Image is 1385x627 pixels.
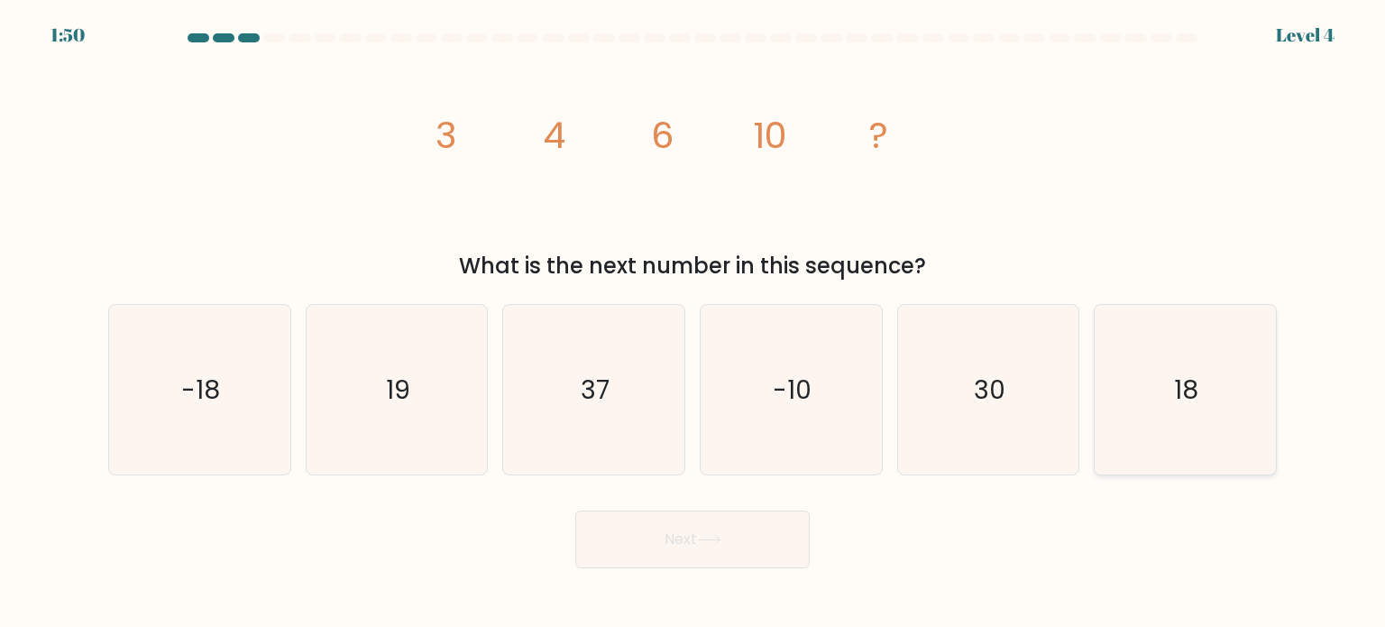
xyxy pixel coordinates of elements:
div: 1:50 [50,22,85,49]
text: -18 [182,371,221,407]
div: What is the next number in this sequence? [119,250,1266,282]
tspan: 4 [543,110,565,161]
button: Next [575,511,810,568]
text: 30 [974,371,1005,407]
tspan: 3 [436,110,456,161]
tspan: 10 [753,110,787,161]
tspan: ? [869,110,888,161]
text: 37 [582,371,610,407]
text: -10 [774,371,812,407]
text: 18 [1175,371,1199,407]
tspan: 6 [651,110,674,161]
text: 19 [386,371,410,407]
div: Level 4 [1276,22,1335,49]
